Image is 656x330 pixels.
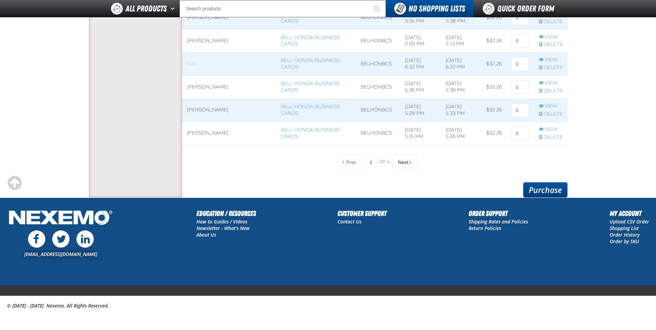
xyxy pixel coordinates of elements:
input: 0 [511,11,529,25]
td: $32.26 [481,122,507,145]
td: [PERSON_NAME] [182,99,276,122]
a: Order by SKU [610,238,639,245]
a: Bell Honda Business Cards [281,11,340,24]
a: How to Guides / Videos [196,218,247,225]
a: About Us [196,231,216,238]
a: Bell Honda Business Cards [281,81,340,93]
td: [DATE] 5:36 PM [400,76,441,99]
td: [DATE] 6:32 PM [400,53,441,76]
input: 0 [511,103,529,117]
a: Delete row action [539,111,563,118]
td: [DATE] 6:32 PM [441,53,481,76]
h2: Customer Support [338,208,387,219]
input: 0 [511,57,529,71]
td: [DATE] 5:38 PM [441,6,481,29]
td: [DATE] 5:34 PM [400,6,441,29]
button: Next Page [392,155,418,170]
td: $32.26 [481,53,507,76]
a: Delete row action [539,19,563,25]
td: [DATE] 5:33 PM [441,99,481,122]
a: Bell Honda Business Cards [281,35,340,47]
a: View row action [539,126,563,133]
td: [PERSON_NAME] [182,6,276,29]
td: [DATE] 5:15 PM [400,122,441,145]
td: [PERSON_NAME] [182,29,276,53]
td: [DATE] 5:28 PM [400,99,441,122]
a: Delete row action [539,42,563,48]
a: [EMAIL_ADDRESS][DOMAIN_NAME] [24,251,97,257]
td: [DATE] 5:26 PM [441,122,481,145]
span: Next Page [398,159,408,165]
a: Delete row action [539,134,563,141]
td: $32.26 [481,76,507,99]
td: [DATE] 5:39 PM [441,76,481,99]
h2: My Account [610,208,649,219]
a: View row action [539,57,563,63]
a: Return Policies [469,225,501,231]
a: Shipping Rates and Policies [469,218,528,225]
a: Bell Honda Business Cards [281,57,340,70]
h2: Order Support [469,208,528,219]
td: BELHONBCS [356,122,400,145]
img: Nexemo Logo [7,208,114,229]
td: [DATE] 2:13 PM [441,29,481,53]
a: Shopping List [610,225,639,231]
div: Scroll to the top [7,175,22,191]
a: Delete row action [539,65,563,71]
a: Bell Honda Business Cards [281,104,340,116]
td: BELHONBCS [356,53,400,76]
span: No Shopping Lists [408,4,465,13]
td: [PERSON_NAME] [182,76,276,99]
td: BELHONBCS [356,6,400,29]
span: All Products [126,2,167,15]
td: BELHONBCS [356,99,400,122]
a: View row action [539,80,563,86]
span: of 4 [379,159,390,165]
input: 0 [511,127,529,140]
input: 0 [511,34,529,48]
td: [DATE] 2:05 PM [400,29,441,53]
input: Current page number [364,157,377,168]
td: $32.26 [481,6,507,29]
a: Order History [610,231,640,238]
a: View row action [539,103,563,110]
td: BELHONBCS [356,76,400,99]
td: BELHONBCS [356,29,400,53]
a: Delete row action [539,88,563,94]
td: $32.26 [481,29,507,53]
h2: Education / Resources [196,208,256,219]
td: $32.26 [481,99,507,122]
a: View row action [539,34,563,40]
td: [PERSON_NAME] [182,122,276,145]
input: 0 [511,80,529,94]
a: Bell Honda Business Cards [281,127,340,139]
td: Blank [182,53,276,76]
a: Newsletter - What's New [196,225,250,231]
a: Upload CSV Order [610,218,649,225]
a: Purchase [523,182,567,198]
a: Contact Us [338,218,361,225]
